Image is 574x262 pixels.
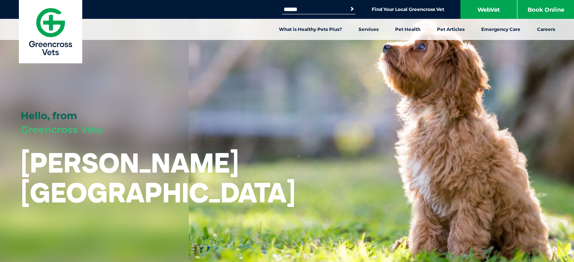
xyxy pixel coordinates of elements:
[529,19,563,40] a: Careers
[473,19,529,40] a: Emergency Care
[21,110,77,122] span: Hello, from
[429,19,473,40] a: Pet Articles
[348,5,356,13] button: Search
[387,19,429,40] a: Pet Health
[21,148,295,207] h1: [PERSON_NAME][GEOGRAPHIC_DATA]
[21,124,103,136] span: Greencross Vets
[372,6,444,12] a: Find Your Local Greencross Vet
[350,19,387,40] a: Services
[271,19,350,40] a: What is Healthy Pets Plus?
